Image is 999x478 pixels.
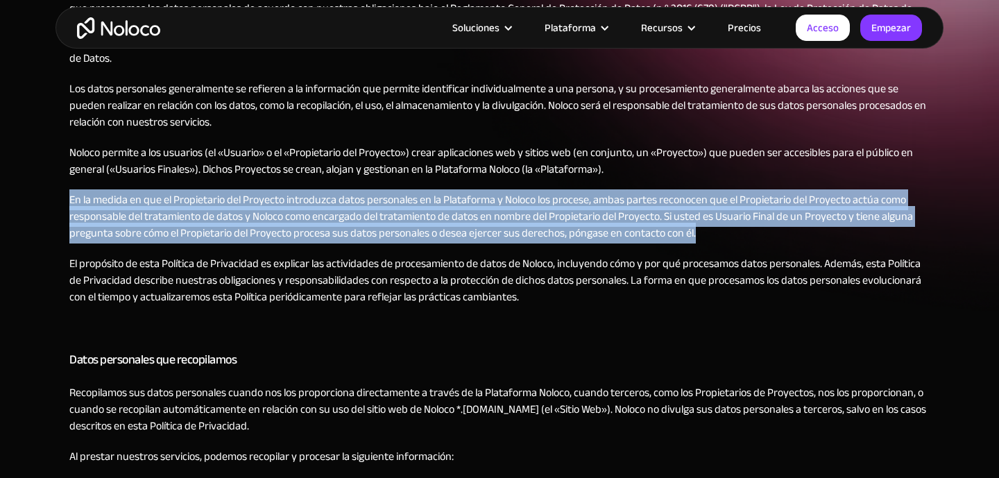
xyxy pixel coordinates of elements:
font: Recopilamos sus datos personales cuando nos los proporciona directamente a través de la Plataform... [69,382,926,436]
a: Empezar [860,15,922,41]
font: Precios [728,18,761,37]
font: Los datos personales generalmente se refieren a la información que permite identificar individual... [69,78,926,133]
font: Recursos [641,18,683,37]
font: El propósito de esta Política de Privacidad es explicar las actividades de procesamiento de datos... [69,253,921,307]
a: hogar [77,17,160,39]
div: Plataforma [527,19,624,37]
font: En la medida en que el Propietario del Proyecto introduzca datos personales en la Plataforma y No... [69,189,913,244]
div: Soluciones [435,19,527,37]
font: Al prestar nuestros servicios, podemos recopilar y procesar la siguiente información: [69,446,454,467]
font: Datos personales que recopilamos [69,348,237,371]
a: Acceso [796,15,850,41]
font: Plataforma [545,18,596,37]
div: Recursos [624,19,710,37]
font: Noloco permite a los usuarios (el «Usuario» o el «Propietario del Proyecto») crear aplicaciones w... [69,142,913,180]
font: Soluciones [452,18,499,37]
font: Empezar [871,18,911,37]
font: Acceso [807,18,839,37]
a: Precios [710,19,778,37]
